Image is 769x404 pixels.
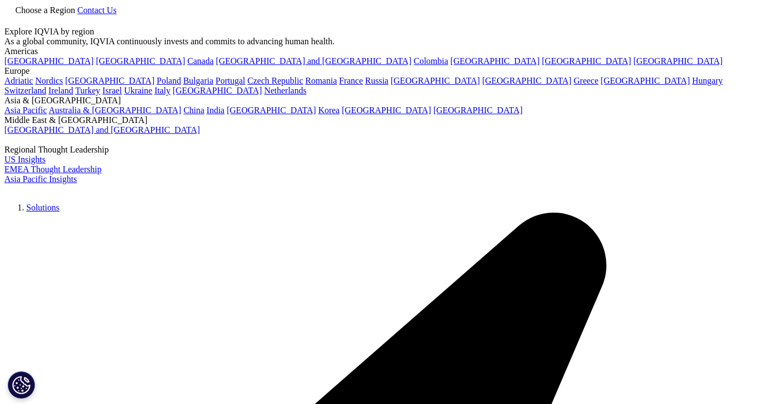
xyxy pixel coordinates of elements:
a: [GEOGRAPHIC_DATA] [391,76,480,85]
a: [GEOGRAPHIC_DATA] [172,86,262,95]
button: Cookies Settings [8,371,35,399]
a: Ireland [48,86,73,95]
a: [GEOGRAPHIC_DATA] [227,106,316,115]
a: Portugal [216,76,245,85]
a: [GEOGRAPHIC_DATA] [342,106,431,115]
a: Colombia [414,56,448,66]
a: Ukraine [124,86,153,95]
a: [GEOGRAPHIC_DATA] [450,56,540,66]
a: [GEOGRAPHIC_DATA] and [GEOGRAPHIC_DATA] [4,125,200,134]
a: Switzerland [4,86,46,95]
a: China [183,106,204,115]
a: [GEOGRAPHIC_DATA] [4,56,94,66]
a: France [339,76,363,85]
a: Poland [157,76,181,85]
a: Russia [365,76,389,85]
a: [GEOGRAPHIC_DATA] [433,106,523,115]
a: Hungary [692,76,722,85]
a: Romania [305,76,337,85]
div: Explore IQVIA by region [4,27,765,37]
a: Nordics [35,76,63,85]
a: [GEOGRAPHIC_DATA] [542,56,631,66]
div: As a global community, IQVIA continuously invests and commits to advancing human health. [4,37,765,46]
a: [GEOGRAPHIC_DATA] [96,56,185,66]
a: Korea [318,106,339,115]
div: Middle East & [GEOGRAPHIC_DATA] [4,115,765,125]
a: [GEOGRAPHIC_DATA] [482,76,571,85]
a: Italy [154,86,170,95]
a: Bulgaria [183,76,213,85]
a: [GEOGRAPHIC_DATA] [633,56,722,66]
span: Choose a Region [15,5,75,15]
a: Czech Republic [247,76,303,85]
div: Americas [4,46,765,56]
a: Netherlands [264,86,307,95]
a: Contact Us [77,5,117,15]
a: [GEOGRAPHIC_DATA] [65,76,154,85]
a: Greece [574,76,598,85]
a: [GEOGRAPHIC_DATA] [600,76,690,85]
a: [GEOGRAPHIC_DATA] and [GEOGRAPHIC_DATA] [216,56,411,66]
div: Asia & [GEOGRAPHIC_DATA] [4,96,765,106]
a: Israel [102,86,122,95]
a: India [206,106,224,115]
a: Asia Pacific Insights [4,174,77,184]
a: Turkey [75,86,100,95]
a: EMEA Thought Leadership [4,165,101,174]
a: Canada [187,56,213,66]
div: Regional Thought Leadership [4,145,765,155]
a: Adriatic [4,76,33,85]
a: Australia & [GEOGRAPHIC_DATA] [49,106,181,115]
div: Europe [4,66,765,76]
a: Asia Pacific [4,106,47,115]
a: Solutions [26,203,59,212]
a: US Insights [4,155,45,164]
